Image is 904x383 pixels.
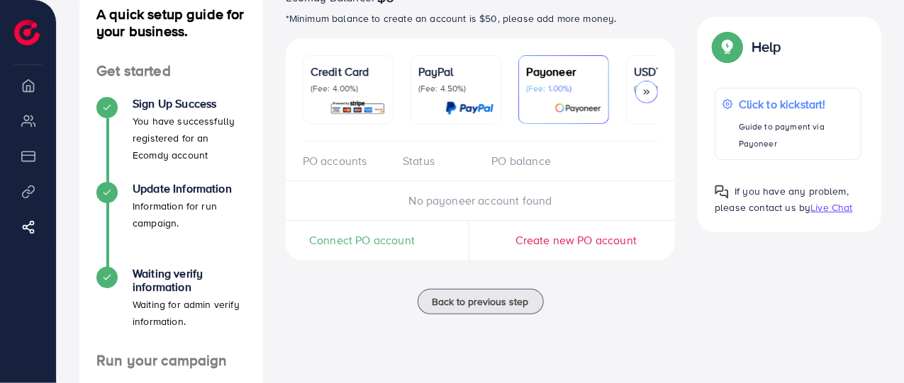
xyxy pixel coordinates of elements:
[133,198,246,231] p: Information for run campaign.
[133,296,246,330] p: Waiting for admin verify information.
[79,97,263,182] li: Sign Up Success
[715,34,740,59] img: Popup guide
[303,153,391,169] div: PO accounts
[715,184,849,215] span: If you have any problem, please contact us by
[286,10,676,27] p: *Minimum balance to create an account is $50, please add more money.
[739,96,854,113] p: Click to kickstart!
[418,289,544,314] button: Back to previous step
[433,295,529,309] span: Back to previous step
[739,118,854,152] p: Guide to payment via Payoneer
[752,38,781,55] p: Help
[515,232,637,248] span: Create new PO account
[810,200,852,215] span: Live Chat
[418,83,493,94] p: (Fee: 4.50%)
[309,232,415,248] span: Connect PO account
[79,352,263,370] h4: Run your campaign
[554,100,601,116] img: card
[330,100,386,116] img: card
[79,6,263,40] h4: A quick setup guide for your business.
[133,97,246,110] h4: Sign Up Success
[445,100,493,116] img: card
[391,153,480,169] div: Status
[634,63,709,80] p: USDT
[526,83,601,94] p: (Fee: 1.00%)
[311,63,386,80] p: Credit Card
[133,113,246,164] p: You have successfully registered for an Ecomdy account
[418,63,493,80] p: PayPal
[311,83,386,94] p: (Fee: 4.00%)
[481,153,569,169] div: PO balance
[844,319,893,372] iframe: Chat
[634,83,709,94] p: (Fee: 0.00%)
[79,267,263,352] li: Waiting verify information
[133,182,246,195] h4: Update Information
[409,193,552,208] span: No payoneer account found
[79,182,263,267] li: Update Information
[133,267,246,294] h4: Waiting verify information
[14,20,40,45] img: logo
[79,62,263,80] h4: Get started
[715,185,729,199] img: Popup guide
[526,63,601,80] p: Payoneer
